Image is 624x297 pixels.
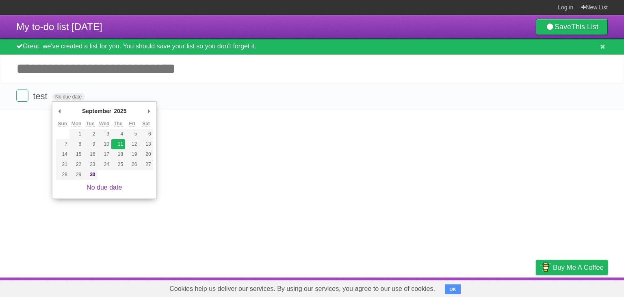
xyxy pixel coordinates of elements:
[16,90,28,102] label: Done
[83,159,97,170] button: 23
[69,149,83,159] button: 15
[111,149,125,159] button: 18
[83,139,97,149] button: 9
[536,260,608,275] a: Buy me a coffee
[86,121,94,127] abbr: Tuesday
[161,281,443,297] span: Cookies help us deliver our services. By using our services, you agree to our use of cookies.
[87,184,122,191] a: No due date
[113,105,128,117] div: 2025
[553,260,604,275] span: Buy me a coffee
[498,280,516,295] a: Terms
[97,139,111,149] button: 10
[69,129,83,139] button: 1
[56,139,69,149] button: 7
[56,149,69,159] button: 14
[428,280,445,295] a: About
[111,139,125,149] button: 11
[83,129,97,139] button: 2
[56,105,64,117] button: Previous Month
[56,159,69,170] button: 21
[97,159,111,170] button: 24
[536,19,608,35] a: SaveThis List
[125,149,139,159] button: 19
[69,170,83,180] button: 29
[142,121,150,127] abbr: Saturday
[445,284,461,294] button: OK
[125,129,139,139] button: 5
[81,105,113,117] div: September
[83,170,97,180] button: 30
[52,93,85,100] span: No due date
[99,121,109,127] abbr: Wednesday
[455,280,487,295] a: Developers
[125,159,139,170] button: 26
[58,121,67,127] abbr: Sunday
[69,159,83,170] button: 22
[145,105,153,117] button: Next Month
[139,159,153,170] button: 27
[571,23,598,31] b: This List
[97,149,111,159] button: 17
[139,129,153,139] button: 6
[56,170,69,180] button: 28
[111,129,125,139] button: 4
[114,121,123,127] abbr: Thursday
[139,149,153,159] button: 20
[540,260,551,274] img: Buy me a coffee
[83,149,97,159] button: 16
[71,121,82,127] abbr: Monday
[557,280,608,295] a: Suggest a feature
[111,159,125,170] button: 25
[69,139,83,149] button: 8
[129,121,135,127] abbr: Friday
[33,91,49,101] span: test
[97,129,111,139] button: 3
[525,280,546,295] a: Privacy
[139,139,153,149] button: 13
[125,139,139,149] button: 12
[16,21,102,32] span: My to-do list [DATE]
